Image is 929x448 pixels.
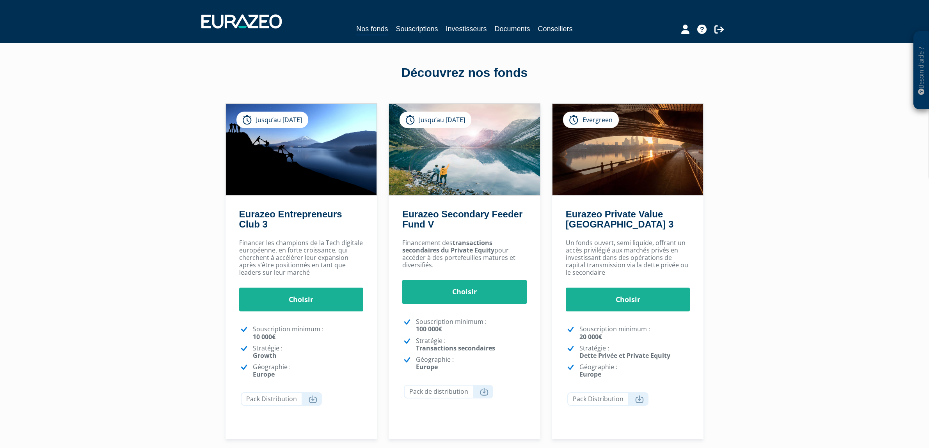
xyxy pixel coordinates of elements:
[253,363,364,378] p: Géographie :
[446,23,487,34] a: Investisseurs
[917,36,926,106] p: Besoin d'aide ?
[253,332,275,341] strong: 10 000€
[579,370,601,379] strong: Europe
[402,209,522,229] a: Eurazeo Secondary Feeder Fund V
[416,325,442,333] strong: 100 000€
[495,23,530,34] a: Documents
[579,325,690,340] p: Souscription minimum :
[579,332,602,341] strong: 20 000€
[239,288,364,312] a: Choisir
[566,288,690,312] a: Choisir
[241,392,322,406] a: Pack Distribution
[538,23,573,34] a: Conseillers
[239,239,364,277] p: Financer les champions de la Tech digitale européenne, en forte croissance, qui cherchent à accél...
[552,104,703,195] img: Eurazeo Private Value Europe 3
[566,209,673,229] a: Eurazeo Private Value [GEOGRAPHIC_DATA] 3
[389,104,540,195] img: Eurazeo Secondary Feeder Fund V
[563,112,619,128] div: Evergreen
[356,23,388,36] a: Nos fonds
[253,370,275,379] strong: Europe
[567,392,648,406] a: Pack Distribution
[396,23,438,34] a: Souscriptions
[579,345,690,359] p: Stratégie :
[253,325,364,340] p: Souscription minimum :
[404,385,493,398] a: Pack de distribution
[566,239,690,277] p: Un fonds ouvert, semi liquide, offrant un accès privilégié aux marchés privés en investissant dan...
[416,363,438,371] strong: Europe
[239,209,342,229] a: Eurazeo Entrepreneurs Club 3
[400,112,471,128] div: Jusqu’au [DATE]
[242,64,687,82] div: Découvrez nos fonds
[416,344,495,352] strong: Transactions secondaires
[579,363,690,378] p: Géographie :
[402,239,527,269] p: Financement des pour accéder à des portefeuilles matures et diversifiés.
[402,280,527,304] a: Choisir
[416,337,527,352] p: Stratégie :
[416,356,527,371] p: Géographie :
[402,238,494,254] strong: transactions secondaires du Private Equity
[201,14,282,28] img: 1732889491-logotype_eurazeo_blanc_rvb.png
[253,345,364,359] p: Stratégie :
[579,351,670,360] strong: Dette Privée et Private Equity
[236,112,308,128] div: Jusqu’au [DATE]
[253,351,277,360] strong: Growth
[226,104,377,195] img: Eurazeo Entrepreneurs Club 3
[416,318,527,333] p: Souscription minimum :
